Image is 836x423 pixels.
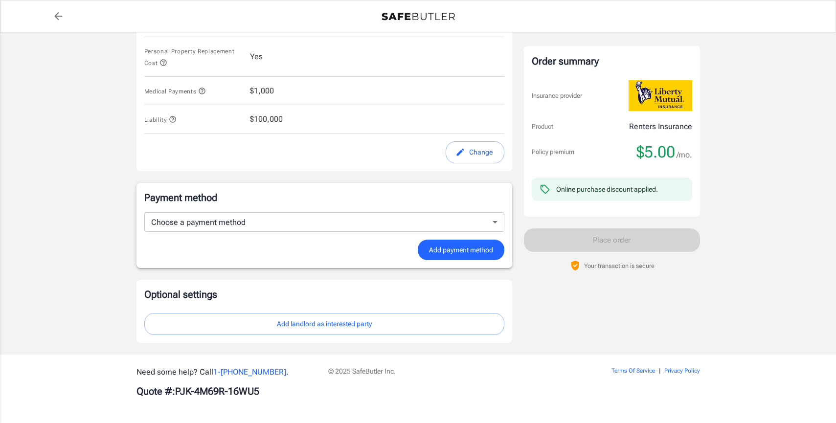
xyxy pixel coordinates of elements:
[418,240,504,261] button: Add payment method
[659,367,660,374] span: |
[677,148,692,162] span: /mo.
[250,85,274,97] span: $1,000
[629,80,692,111] img: Liberty Mutual
[446,141,504,163] button: edit
[328,366,556,376] p: © 2025 SafeButler Inc.
[532,147,574,157] p: Policy premium
[382,13,455,21] img: Back to quotes
[611,367,655,374] a: Terms Of Service
[532,54,692,68] div: Order summary
[144,85,206,97] button: Medical Payments
[144,88,206,95] span: Medical Payments
[144,191,504,204] p: Payment method
[144,288,504,301] p: Optional settings
[136,366,316,378] p: Need some help? Call .
[144,313,504,335] button: Add landlord as interested party
[136,385,259,397] b: Quote #: PJK-4M69R-16WU5
[532,122,553,132] p: Product
[532,91,582,101] p: Insurance provider
[144,45,242,68] button: Personal Property Replacement Cost
[636,142,675,162] span: $5.00
[429,244,493,256] span: Add payment method
[584,261,655,270] p: Your transaction is secure
[629,121,692,133] p: Renters Insurance
[213,367,286,377] a: 1-[PHONE_NUMBER]
[144,116,177,123] span: Liability
[664,367,700,374] a: Privacy Policy
[144,48,235,67] span: Personal Property Replacement Cost
[556,184,658,194] div: Online purchase discount applied.
[250,113,283,125] span: $100,000
[250,51,263,63] span: Yes
[48,6,68,26] a: back to quotes
[144,113,177,125] button: Liability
